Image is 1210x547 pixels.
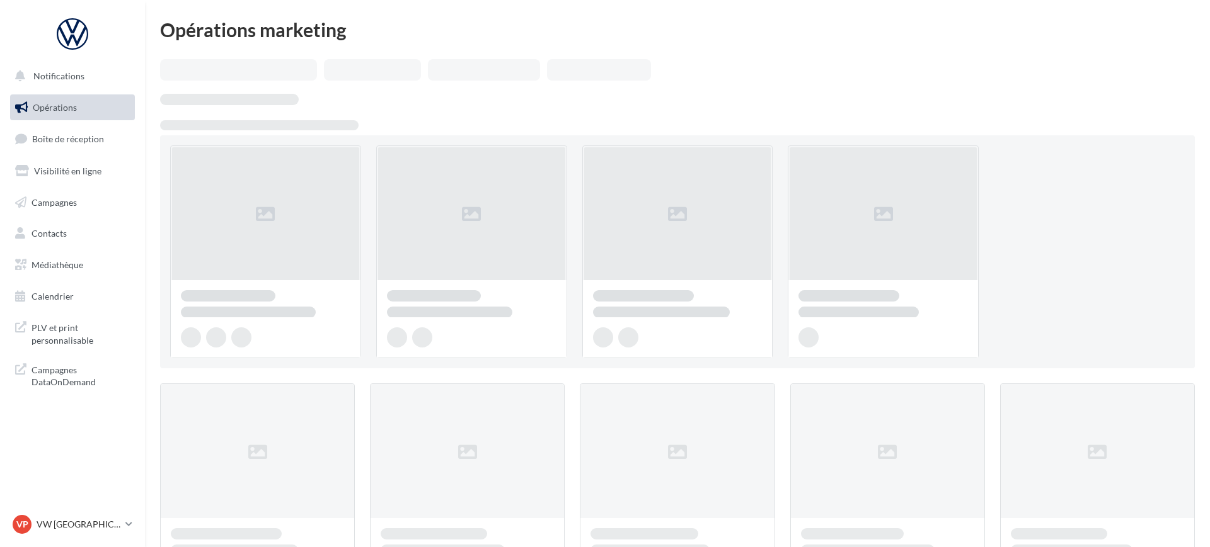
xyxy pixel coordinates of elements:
[8,125,137,152] a: Boîte de réception
[8,189,137,216] a: Campagnes
[8,158,137,184] a: Visibilité en ligne
[8,63,132,89] button: Notifications
[37,518,120,531] p: VW [GEOGRAPHIC_DATA] 20
[160,20,1195,39] div: Opérations marketing
[8,314,137,351] a: PLV et print personnalisable
[32,319,130,346] span: PLV et print personnalisable
[16,518,28,531] span: VP
[8,94,137,121] a: Opérations
[33,70,84,81] span: Notifications
[32,228,67,239] span: Contacts
[8,356,137,393] a: Campagnes DataOnDemand
[32,361,130,388] span: Campagnes DataOnDemand
[32,133,104,144] span: Boîte de réception
[32,259,83,270] span: Médiathèque
[8,220,137,247] a: Contacts
[10,512,135,536] a: VP VW [GEOGRAPHIC_DATA] 20
[33,102,77,113] span: Opérations
[34,166,101,176] span: Visibilité en ligne
[32,291,74,302] span: Calendrier
[32,196,77,207] span: Campagnes
[8,252,137,278] a: Médiathèque
[8,283,137,310] a: Calendrier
